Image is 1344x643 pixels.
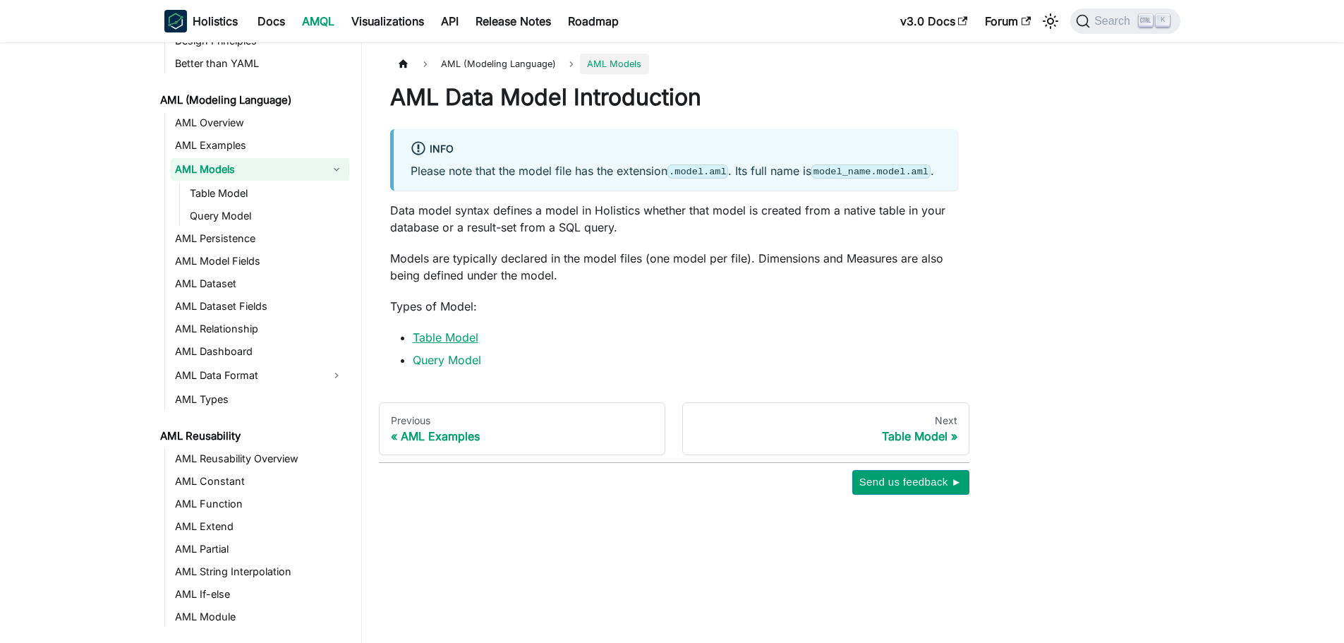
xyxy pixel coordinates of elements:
[171,471,349,491] a: AML Constant
[390,202,958,236] p: Data model syntax defines a model in Holistics whether that model is created from a native table ...
[171,494,349,514] a: AML Function
[164,10,238,32] a: HolisticsHolistics
[171,342,349,361] a: AML Dashboard
[171,539,349,559] a: AML Partial
[156,90,349,110] a: AML (Modeling Language)
[1090,15,1139,28] span: Search
[1070,8,1180,34] button: Search (Ctrl+K)
[390,298,958,315] p: Types of Model:
[186,184,349,203] a: Table Model
[432,10,467,32] a: API
[667,164,729,179] code: .model.aml
[467,10,559,32] a: Release Notes
[379,402,969,456] nav: Docs pages
[682,402,969,456] a: NextTable Model
[171,274,349,294] a: AML Dataset
[391,414,654,427] div: Previous
[434,54,563,74] span: AML (Modeling Language)
[390,83,958,112] h1: AML Data Model Introduction
[859,473,962,491] span: Send us feedback ►
[694,429,957,443] div: Table Model
[171,584,349,604] a: AML If-else
[249,10,293,32] a: Docs
[171,319,349,339] a: AML Relationship
[171,158,324,181] a: AML Models
[171,296,349,316] a: AML Dataset Fields
[580,54,648,74] span: AML Models
[171,517,349,536] a: AML Extend
[171,562,349,582] a: AML String Interpolation
[852,470,969,494] button: Send us feedback ►
[411,162,941,179] p: Please note that the model file has the extension . Its full name is .
[171,54,349,73] a: Better than YAML
[811,164,930,179] code: model_name.model.aml
[186,206,349,226] a: Query Model
[379,402,666,456] a: PreviousAML Examples
[1156,14,1170,27] kbd: K
[324,158,349,181] button: Collapse sidebar category 'AML Models'
[892,10,976,32] a: v3.0 Docs
[171,449,349,469] a: AML Reusability Overview
[293,10,343,32] a: AMQL
[171,229,349,248] a: AML Persistence
[391,429,654,443] div: AML Examples
[193,13,238,30] b: Holistics
[171,607,349,627] a: AML Module
[150,42,362,643] nav: Docs sidebar
[390,54,958,74] nav: Breadcrumbs
[390,54,417,74] a: Home page
[694,414,957,427] div: Next
[171,136,349,155] a: AML Examples
[411,140,941,159] div: info
[164,10,187,32] img: Holistics
[171,390,349,409] a: AML Types
[324,364,349,387] button: Expand sidebar category 'AML Data Format'
[156,426,349,446] a: AML Reusability
[559,10,627,32] a: Roadmap
[171,113,349,133] a: AML Overview
[413,330,478,344] a: Table Model
[976,10,1039,32] a: Forum
[413,353,481,367] a: Query Model
[171,364,324,387] a: AML Data Format
[1039,10,1062,32] button: Switch between dark and light mode (currently light mode)
[390,250,958,284] p: Models are typically declared in the model files (one model per file). Dimensions and Measures ar...
[343,10,432,32] a: Visualizations
[171,251,349,271] a: AML Model Fields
